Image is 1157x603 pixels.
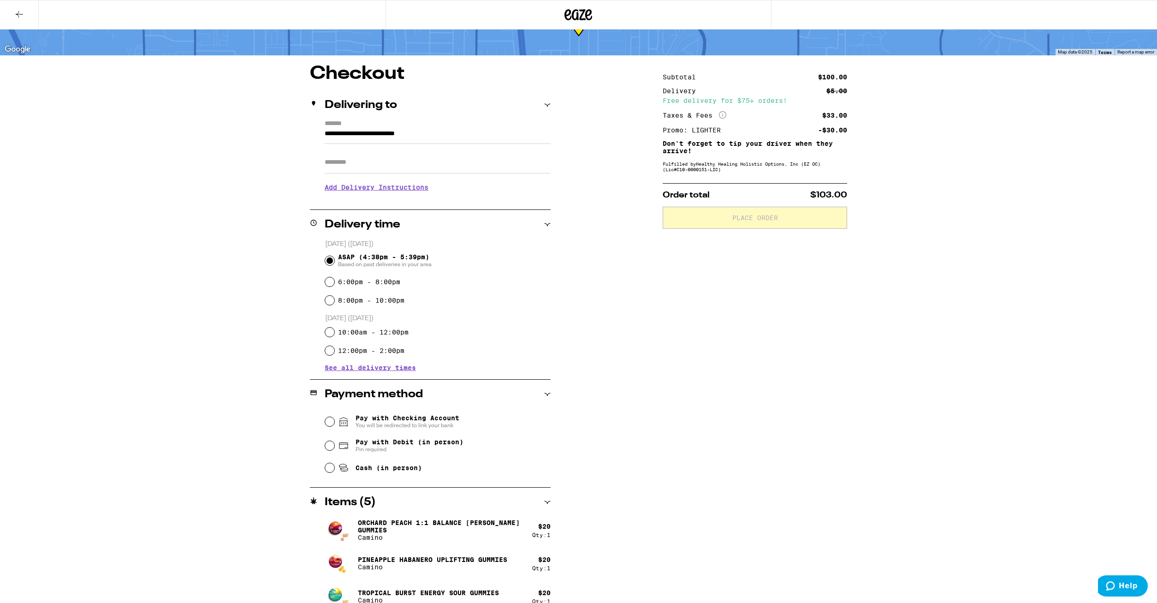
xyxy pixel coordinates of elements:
[2,43,33,55] img: Google
[325,550,350,576] img: Camino - Pineapple Habanero Uplifting Gummies
[826,88,847,94] div: $5.00
[663,127,727,133] div: Promo: LIGHTER
[732,215,778,221] span: Place Order
[1098,575,1148,598] iframe: Opens a widget where you can find more information
[663,191,710,199] span: Order total
[338,347,404,354] label: 12:00pm - 2:00pm
[663,140,847,155] p: Don't forget to tip your driver when they arrive!
[325,100,397,111] h2: Delivering to
[2,43,33,55] a: Open this area in Google Maps (opens a new window)
[325,177,551,198] h3: Add Delivery Instructions
[822,112,847,119] div: $33.00
[532,532,551,538] div: Qty: 1
[538,523,551,530] div: $ 20
[358,589,499,597] p: Tropical Burst Energy Sour Gummies
[356,464,422,472] span: Cash (in person)
[310,65,551,83] h1: Checkout
[663,88,702,94] div: Delivery
[810,191,847,199] span: $103.00
[338,297,404,304] label: 8:00pm - 10:00pm
[663,161,847,172] div: Fulfilled by Healthy Healing Holistic Options, Inc (EZ OC) (Lic# C10-0000151-LIC )
[356,438,463,446] span: Pay with Debit (in person)
[358,563,507,571] p: Camino
[325,240,551,249] p: [DATE] ([DATE])
[356,446,463,453] span: Pin required
[663,97,847,104] div: Free delivery for $75+ orders!
[1117,49,1154,54] a: Report a map error
[325,497,376,508] h2: Items ( 5 )
[325,517,350,543] img: Camino - Orchard Peach 1:1 Balance Sours Gummies
[338,278,400,286] label: 6:00pm - 8:00pm
[325,314,551,323] p: [DATE] ([DATE])
[325,198,551,205] p: We'll contact you at [PHONE_NUMBER] when we arrive
[358,556,507,563] p: Pineapple Habanero Uplifting Gummies
[325,389,423,400] h2: Payment method
[338,328,409,336] label: 10:00am - 12:00pm
[356,422,459,429] span: You will be redirected to link your bank
[325,219,400,230] h2: Delivery time
[338,261,432,268] span: Based on past deliveries in your area
[356,414,459,429] span: Pay with Checking Account
[1058,49,1092,54] span: Map data ©2025
[358,519,525,534] p: Orchard Peach 1:1 Balance [PERSON_NAME] Gummies
[1098,49,1112,55] a: Terms
[538,589,551,597] div: $ 20
[532,565,551,571] div: Qty: 1
[325,364,416,371] button: See all delivery times
[818,127,847,133] div: -$30.00
[358,534,525,541] p: Camino
[538,556,551,563] div: $ 20
[818,74,847,80] div: $100.00
[663,207,847,229] button: Place Order
[663,74,702,80] div: Subtotal
[338,253,432,268] span: ASAP (4:38pm - 5:39pm)
[663,111,726,119] div: Taxes & Fees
